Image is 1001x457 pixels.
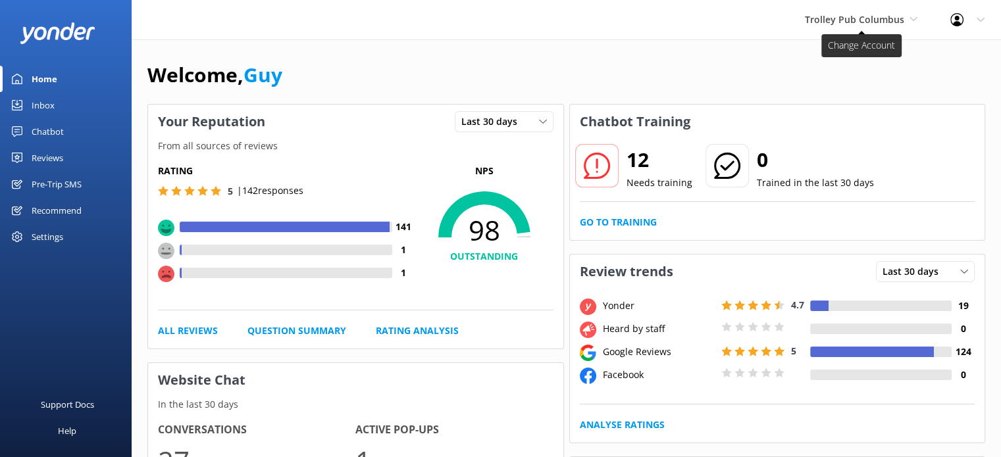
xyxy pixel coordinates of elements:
[58,418,76,444] div: Help
[580,215,657,229] a: Go to Training
[952,368,975,382] h4: 0
[883,264,946,279] span: Last 30 days
[600,345,718,359] div: Google Reviews
[415,164,553,178] p: NPS
[952,345,975,359] h4: 124
[392,243,415,257] h4: 1
[32,145,63,171] div: Reviews
[32,66,57,92] div: Home
[791,299,804,311] span: 4.7
[600,299,718,313] div: Yonder
[952,299,975,313] h4: 19
[158,164,415,178] h5: Rating
[580,418,665,432] a: Analyse Ratings
[600,322,718,336] div: Heard by staff
[32,92,55,118] div: Inbox
[148,139,563,153] p: From all sources of reviews
[148,105,275,139] h3: Your Reputation
[952,322,975,336] h4: 0
[41,391,94,418] div: Support Docs
[392,220,415,234] h4: 141
[20,22,95,44] img: yonder-white-logo.png
[148,397,563,412] p: In the last 30 days
[237,183,303,198] p: | 142 responses
[415,214,553,247] span: 98
[158,324,218,338] a: All Reviews
[376,324,459,338] a: Rating Analysis
[415,249,553,264] h4: OUTSTANDING
[355,421,553,439] h4: Active Pop-ups
[32,118,64,145] div: Chatbot
[32,197,82,224] div: Recommend
[147,59,282,91] h1: Welcome,
[32,171,82,197] div: Pre-Trip SMS
[244,61,282,88] a: Guy
[570,254,683,289] h3: Review trends
[627,176,692,190] p: Needs training
[392,266,415,280] h4: 1
[805,13,904,26] span: Trolley Pub Columbus
[600,368,718,382] div: Facebook
[791,345,796,357] span: 5
[247,324,346,338] a: Question Summary
[627,144,692,176] h2: 12
[158,421,355,439] h4: Conversations
[570,105,700,139] h3: Chatbot Training
[32,224,63,250] div: Settings
[461,114,525,129] span: Last 30 days
[757,176,874,190] p: Trained in the last 30 days
[757,144,874,176] h2: 0
[228,185,233,197] span: 5
[148,363,563,397] h3: Website Chat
